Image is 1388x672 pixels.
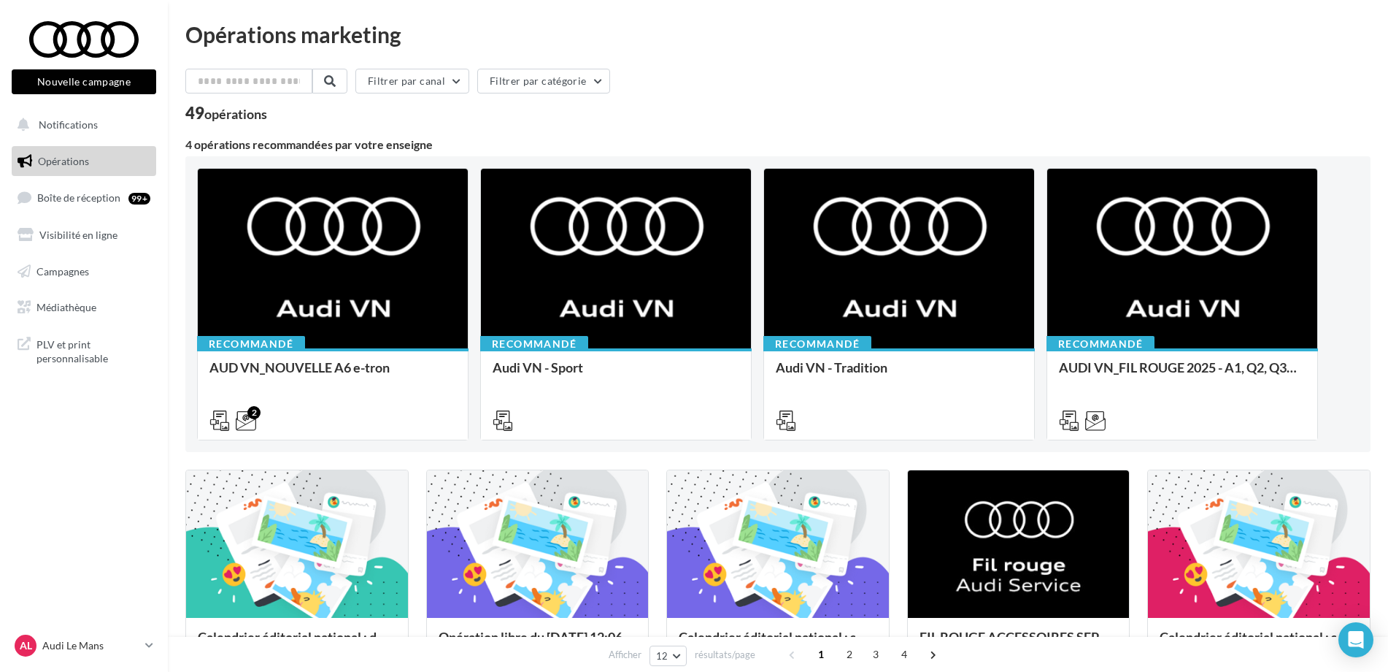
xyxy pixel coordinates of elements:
div: Recommandé [197,336,305,352]
span: 12 [656,650,668,662]
p: Audi Le Mans [42,638,139,653]
button: Notifications [9,110,153,140]
div: AUDI VN_FIL ROUGE 2025 - A1, Q2, Q3, Q5 et Q4 e-tron [1059,360,1306,389]
div: Recommandé [480,336,588,352]
span: 1 [809,643,833,666]
div: Opération libre du [DATE] 12:06 [439,630,637,659]
a: Visibilité en ligne [9,220,159,251]
span: Médiathèque [36,301,96,313]
div: Opérations marketing [185,23,1370,45]
a: Campagnes [9,256,159,287]
button: Filtrer par catégorie [477,69,610,93]
div: Audi VN - Sport [493,360,739,375]
span: 2 [838,643,861,666]
div: Recommandé [763,336,871,352]
a: Opérations [9,146,159,177]
a: Boîte de réception99+ [9,182,159,213]
div: 2 [247,406,261,419]
div: Open Intercom Messenger [1338,622,1373,657]
span: Notifications [39,118,98,131]
div: 4 opérations recommandées par votre enseigne [185,139,1370,150]
span: Afficher [609,648,641,662]
span: Opérations [38,155,89,167]
div: 49 [185,105,267,121]
span: Campagnes [36,264,89,277]
div: 99+ [128,193,150,205]
button: Nouvelle campagne [12,69,156,94]
span: Visibilité en ligne [39,229,117,241]
button: Filtrer par canal [355,69,469,93]
span: 3 [864,643,887,666]
span: 4 [892,643,916,666]
div: opérations [204,107,267,121]
a: Médiathèque [9,292,159,323]
div: Recommandé [1046,336,1154,352]
div: AUD VN_NOUVELLE A6 e-tron [209,360,456,389]
div: FIL ROUGE ACCESSOIRES SEPTEMBRE - AUDI SERVICE [919,630,1118,659]
a: AL Audi Le Mans [12,632,156,660]
div: Calendrier éditorial national : du 02.09 au 03.09 [198,630,396,659]
span: Boîte de réception [37,191,120,204]
div: Calendrier éditorial national : semaine du 25.08 au 31.08 [679,630,877,659]
button: 12 [649,646,687,666]
div: Calendrier éditorial national : semaines du 04.08 au 25.08 [1160,630,1358,659]
span: résultats/page [695,648,755,662]
span: PLV et print personnalisable [36,335,150,366]
span: AL [20,638,32,653]
div: Audi VN - Tradition [776,360,1022,389]
a: PLV et print personnalisable [9,329,159,372]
